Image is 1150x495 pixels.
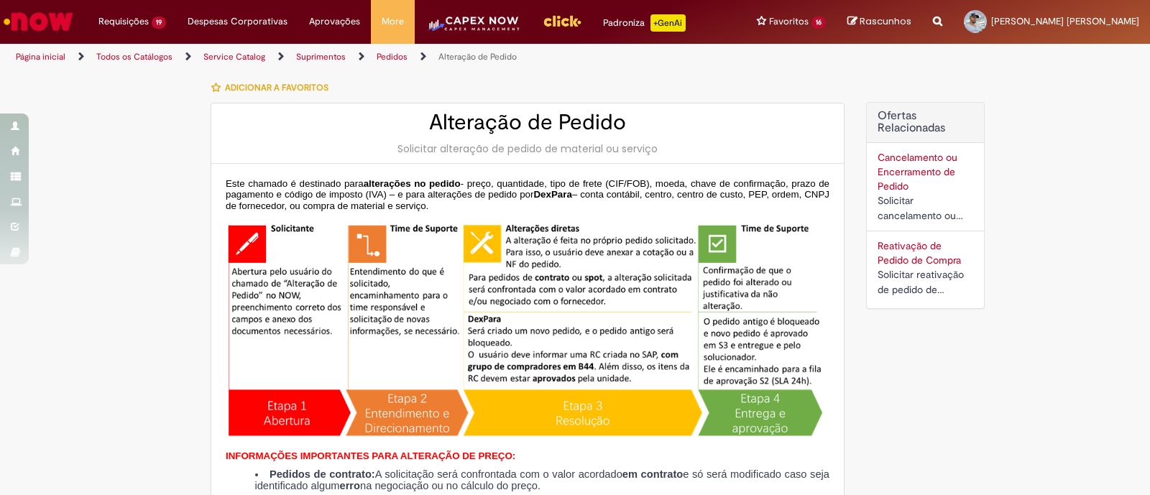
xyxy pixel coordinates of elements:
img: CapexLogo5.png [425,14,521,43]
span: INFORMAÇÕES IMPORTANTES PARA ALTERAÇÃO DE PREÇO: [226,450,515,461]
img: ServiceNow [1,7,75,36]
span: More [382,14,404,29]
span: Requisições [98,14,149,29]
div: Solicitar cancelamento ou encerramento de Pedido. [878,193,973,223]
ul: Trilhas de página [11,44,756,70]
span: DexPara [533,189,571,200]
span: Este chamado é destinado para [226,178,364,189]
h2: Ofertas Relacionadas [878,110,973,135]
div: Ofertas Relacionadas [866,102,985,309]
h2: Alteração de Pedido [226,111,829,134]
span: 16 [811,17,826,29]
a: Alteração de Pedido [438,51,517,63]
a: Todos os Catálogos [96,51,172,63]
span: 19 [152,17,166,29]
strong: em contrato [622,468,683,480]
div: Padroniza [603,14,686,32]
strong: Pedidos de contrato: [270,468,375,480]
p: +GenAi [650,14,686,32]
img: click_logo_yellow_360x200.png [543,10,581,32]
span: [PERSON_NAME] [PERSON_NAME] [991,15,1139,27]
li: A solicitação será confrontada com o valor acordado e só será modificado caso seja identificado a... [254,469,829,491]
span: alterações no pedido [364,178,461,189]
a: Página inicial [16,51,65,63]
a: Cancelamento ou Encerramento de Pedido [878,151,957,193]
div: Solicitar reativação de pedido de compra cancelado ou bloqueado. [878,267,973,297]
span: Despesas Corporativas [188,14,287,29]
span: - preço, quantidade, tipo de frete (CIF/FOB), moeda, chave de confirmação, prazo de pagamento e c... [226,178,829,200]
a: Reativação de Pedido de Compra [878,239,961,267]
button: Adicionar a Favoritos [211,73,336,103]
span: – conta contábil, centro, centro de custo, PEP, ordem, CNPJ de fornecedor, ou compra de material ... [226,189,829,211]
span: Rascunhos [860,14,911,28]
span: Adicionar a Favoritos [225,82,328,93]
span: Favoritos [769,14,809,29]
a: Suprimentos [296,51,346,63]
a: Pedidos [377,51,408,63]
strong: erro [340,480,361,491]
div: Solicitar alteração de pedido de material ou serviço [226,142,829,156]
a: Service Catalog [203,51,265,63]
a: Rascunhos [847,15,911,29]
span: Aprovações [309,14,360,29]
